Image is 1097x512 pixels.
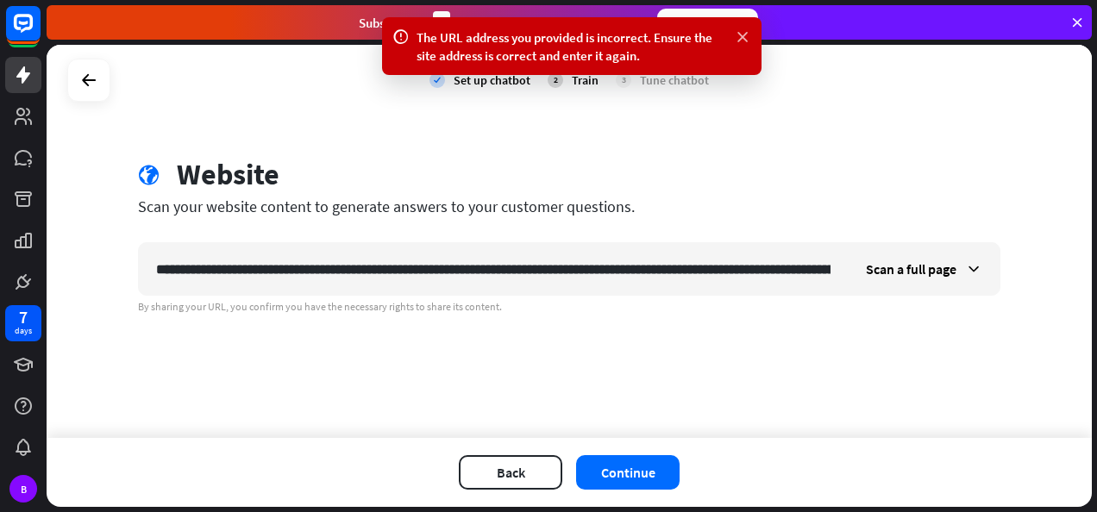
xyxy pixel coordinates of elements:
[429,72,445,88] i: check
[5,305,41,341] a: 7 days
[138,197,1000,216] div: Scan your website content to generate answers to your customer questions.
[640,72,709,88] div: Tune chatbot
[576,455,680,490] button: Continue
[459,455,562,490] button: Back
[19,309,28,325] div: 7
[433,11,450,34] div: 3
[359,11,643,34] div: Subscribe in days to get your first month for $1
[15,325,32,337] div: days
[454,72,530,88] div: Set up chatbot
[138,165,160,186] i: globe
[417,28,727,65] div: The URL address you provided is incorrect. Ensure the site address is correct and enter it again.
[138,300,1000,314] div: By sharing your URL, you confirm you have the necessary rights to share its content.
[657,9,758,36] div: Subscribe now
[572,72,599,88] div: Train
[548,72,563,88] div: 2
[616,72,631,88] div: 3
[14,7,66,59] button: Open LiveChat chat widget
[9,475,37,503] div: B
[866,260,956,278] span: Scan a full page
[177,157,279,192] div: Website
